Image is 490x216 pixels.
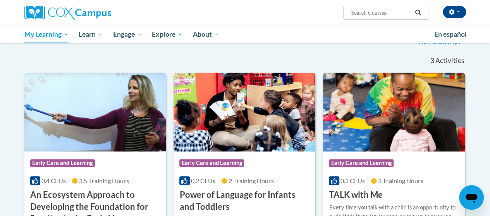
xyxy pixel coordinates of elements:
span: Activities [435,56,464,65]
span: 0.3 CEUs [340,177,365,184]
span: Early Care and Learning [329,159,394,167]
span: 3 [430,56,434,65]
a: Explore [147,26,188,43]
span: Early Care and Learning [30,159,95,167]
span: Early Care and Learning [179,159,244,167]
h3: Power of Language for Infants and Toddlers [179,189,309,213]
a: My Learning [19,26,74,43]
img: Cox Campus [24,6,111,20]
span: Learn [79,30,103,39]
span: Engage [113,30,142,39]
a: En español [429,26,472,43]
input: Search Courses [350,8,412,17]
div: Main menu [19,26,472,43]
span: 0.4 CEUs [41,177,66,184]
img: Course Logo [174,73,315,151]
h3: TALK with Me [329,189,382,201]
button: Account Settings [443,6,466,18]
span: Explore [152,30,183,39]
img: Course Logo [323,73,465,151]
span: 2 Training Hours [229,177,274,184]
a: Learn [74,26,108,43]
a: Cox Campus [24,6,164,20]
a: About [188,26,224,43]
span: En español [434,30,467,38]
span: 3 Training Hours [378,177,423,184]
a: Engage [108,26,147,43]
button: Search [412,8,424,17]
span: 0.2 CEUs [191,177,215,184]
span: About [193,30,219,39]
iframe: Button to launch messaging window [459,185,484,210]
span: 3.5 Training Hours [79,177,129,184]
img: Course Logo [24,73,166,151]
span: My Learning [24,30,69,39]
